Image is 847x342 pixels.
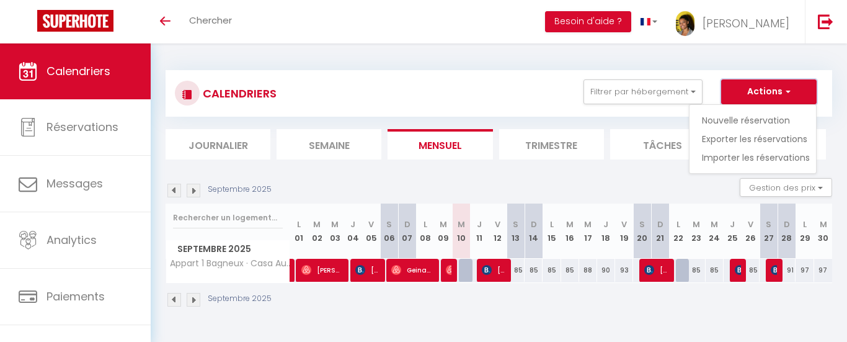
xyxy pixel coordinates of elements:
abbr: M [313,218,321,230]
img: logout [818,14,833,29]
abbr: V [368,218,374,230]
li: Semaine [277,129,381,160]
th: 09 [435,204,453,259]
abbr: M [440,218,447,230]
abbr: D [404,218,410,230]
span: Calendriers [47,63,110,79]
abbr: M [458,218,465,230]
abbr: M [331,218,339,230]
th: 15 [543,204,561,259]
a: Importer les réservations [702,148,810,167]
abbr: S [766,218,771,230]
th: 28 [778,204,796,259]
abbr: M [584,218,592,230]
span: [PERSON_NAME] [735,258,741,282]
th: 10 [453,204,471,259]
li: Tâches [610,129,715,160]
div: 85 [507,259,525,282]
th: 21 [651,204,669,259]
img: ... [676,11,694,36]
abbr: L [297,218,301,230]
a: Exporter les réservations [702,130,810,148]
div: 85 [688,259,706,282]
abbr: L [676,218,680,230]
div: 85 [543,259,561,282]
abbr: J [603,218,608,230]
input: Rechercher un logement... [173,207,283,229]
span: Septembre 2025 [166,240,290,258]
abbr: L [803,218,807,230]
th: 01 [290,204,308,259]
abbr: L [550,218,554,230]
th: 17 [579,204,597,259]
th: 19 [615,204,633,259]
th: 13 [507,204,525,259]
abbr: S [386,218,392,230]
th: 08 [416,204,434,259]
button: Actions [721,79,817,104]
span: Appart 1 Bagneux · Casa Aura - Proche RER B [168,259,292,268]
span: Paiements [47,289,105,304]
th: 03 [326,204,344,259]
span: [PERSON_NAME] [355,258,379,282]
th: 16 [561,204,579,259]
abbr: M [820,218,827,230]
li: Trimestre [499,129,604,160]
abbr: J [477,218,482,230]
abbr: D [784,218,790,230]
button: Gestion des prix [740,178,832,197]
span: [PERSON_NAME] [482,258,506,282]
abbr: J [730,218,735,230]
span: Chercher [189,14,232,27]
span: [PERSON_NAME] [301,258,344,282]
div: 93 [615,259,633,282]
li: Journalier [166,129,270,160]
span: Réservations [47,119,118,135]
th: 02 [308,204,326,259]
th: 27 [760,204,778,259]
th: 20 [633,204,651,259]
span: Analytics [47,232,97,248]
div: 88 [579,259,597,282]
th: 04 [344,204,362,259]
span: Geinaba Koita [391,258,433,282]
div: 85 [742,259,760,282]
span: [PERSON_NAME] [644,258,668,282]
th: 18 [597,204,615,259]
div: 97 [814,259,832,282]
abbr: S [639,218,645,230]
abbr: J [350,218,355,230]
th: 25 [724,204,742,259]
span: [PERSON_NAME] [703,16,789,31]
abbr: L [423,218,427,230]
abbr: M [566,218,574,230]
abbr: S [513,218,518,230]
div: 91 [778,259,796,282]
th: 30 [814,204,832,259]
span: Messages [47,176,103,191]
abbr: V [748,218,753,230]
div: 85 [525,259,543,282]
th: 05 [362,204,380,259]
div: 97 [796,259,814,282]
th: 11 [471,204,489,259]
div: 90 [597,259,615,282]
img: Super Booking [37,10,113,32]
th: 06 [380,204,398,259]
th: 29 [796,204,814,259]
button: Filtrer par hébergement [583,79,703,104]
th: 07 [398,204,416,259]
abbr: M [693,218,700,230]
a: Nouvelle réservation [702,111,810,130]
abbr: M [711,218,718,230]
button: Besoin d'aide ? [545,11,631,32]
li: Mensuel [388,129,492,160]
p: Septembre 2025 [208,184,272,196]
th: 12 [489,204,507,259]
div: 85 [561,259,579,282]
div: 85 [706,259,724,282]
span: [PERSON_NAME] [446,258,452,282]
p: Septembre 2025 [208,293,272,305]
th: 23 [688,204,706,259]
abbr: D [531,218,537,230]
